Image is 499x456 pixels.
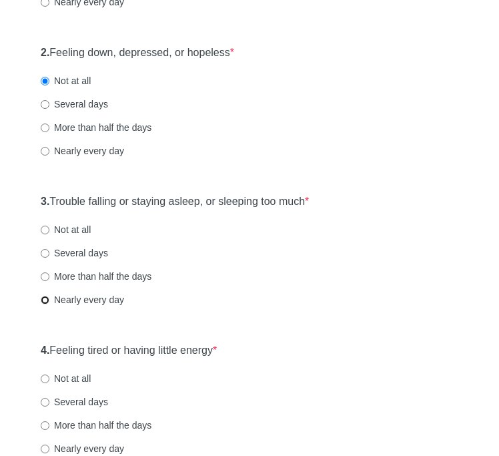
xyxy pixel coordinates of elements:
[41,343,217,359] label: Feeling tired or having little energy
[41,97,108,111] label: Several days
[41,74,91,87] label: Not at all
[41,194,309,210] label: Trouble falling or staying asleep, or sleeping too much
[41,293,124,306] label: Nearly every day
[41,372,91,385] label: Not at all
[41,421,49,430] input: More than half the days
[41,77,49,85] input: Not at all
[41,144,124,158] label: Nearly every day
[41,272,49,281] input: More than half the days
[41,226,49,234] input: Not at all
[41,296,49,304] input: Nearly every day
[41,249,49,258] input: Several days
[41,345,49,356] strong: 4.
[41,375,49,383] input: Not at all
[41,445,49,453] input: Nearly every day
[41,124,49,132] input: More than half the days
[41,270,151,283] label: More than half the days
[41,196,49,207] strong: 3.
[41,47,49,58] strong: 2.
[41,395,108,409] label: Several days
[41,121,151,134] label: More than half the days
[41,246,108,260] label: Several days
[41,442,124,455] label: Nearly every day
[41,398,49,407] input: Several days
[41,419,151,432] label: More than half the days
[41,147,49,156] input: Nearly every day
[41,45,234,61] label: Feeling down, depressed, or hopeless
[41,223,91,236] label: Not at all
[41,100,49,109] input: Several days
